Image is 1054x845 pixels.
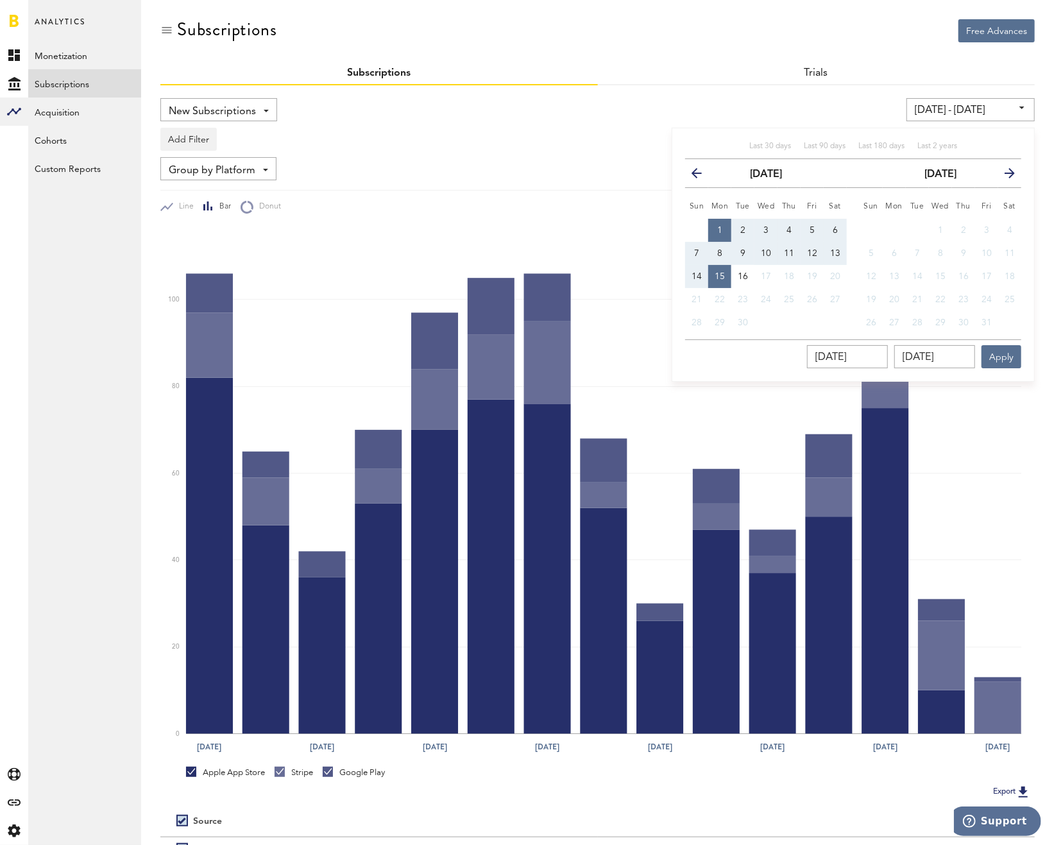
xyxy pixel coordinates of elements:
span: 24 [761,295,771,304]
button: 6 [824,219,847,242]
span: 16 [738,272,748,281]
a: Monetization [28,41,141,69]
span: 25 [784,295,794,304]
small: Sunday [690,203,704,210]
button: 28 [685,311,708,334]
button: 24 [975,288,998,311]
div: Period total [614,816,1019,827]
text: 0 [176,731,180,737]
span: 10 [982,249,992,258]
button: 8 [929,242,952,265]
span: 5 [810,226,815,235]
button: 17 [975,265,998,288]
span: 7 [915,249,920,258]
button: 28 [906,311,929,334]
span: 18 [1005,272,1015,281]
span: New Subscriptions [169,101,256,123]
div: Google Play [323,767,385,778]
button: 19 [860,288,883,311]
span: 29 [715,318,725,327]
button: 29 [708,311,731,334]
input: __/__/____ [894,345,975,368]
a: Subscriptions [28,69,141,98]
small: Thursday [782,203,797,210]
small: Tuesday [736,203,750,210]
span: 10 [761,249,771,258]
text: [DATE] [648,741,672,753]
text: 20 [172,644,180,651]
text: 40 [172,557,180,563]
button: 27 [824,288,847,311]
text: [DATE] [310,741,334,753]
small: Tuesday [910,203,924,210]
button: 13 [883,265,906,288]
button: 21 [685,288,708,311]
button: 25 [998,288,1021,311]
span: 8 [938,249,943,258]
span: 19 [807,272,817,281]
span: Last 90 days [804,142,846,150]
button: 5 [801,219,824,242]
text: [DATE] [873,741,897,753]
span: 12 [807,249,817,258]
text: [DATE] [761,741,785,753]
span: 7 [694,249,699,258]
span: 8 [717,249,722,258]
button: 10 [754,242,778,265]
button: 4 [998,219,1021,242]
span: 11 [1005,249,1015,258]
span: Line [173,201,194,212]
small: Friday [982,203,992,210]
div: Source [193,816,222,827]
button: 12 [860,265,883,288]
button: 21 [906,288,929,311]
span: 19 [866,295,876,304]
small: Wednesday [932,203,949,210]
button: 15 [929,265,952,288]
span: 29 [935,318,946,327]
span: 22 [715,295,725,304]
span: 23 [958,295,969,304]
button: Export [989,783,1035,800]
span: 21 [912,295,922,304]
strong: [DATE] [750,169,782,180]
small: Monday [711,203,729,210]
button: 9 [952,242,975,265]
span: Group by Platform [169,160,255,182]
span: 30 [738,318,748,327]
span: 31 [982,318,992,327]
button: 1 [708,219,731,242]
button: Free Advances [958,19,1035,42]
text: [DATE] [986,741,1010,753]
text: 60 [172,470,180,477]
input: __/__/____ [807,345,888,368]
span: 27 [889,318,899,327]
span: Last 30 days [749,142,791,150]
button: 17 [754,265,778,288]
button: 7 [906,242,929,265]
button: 16 [952,265,975,288]
span: 18 [784,272,794,281]
span: 27 [830,295,840,304]
strong: [DATE] [924,169,956,180]
span: 24 [982,295,992,304]
iframe: Opens a widget where you can find more information [954,807,1041,839]
img: Export [1016,784,1031,799]
button: 20 [824,265,847,288]
span: 2 [740,226,745,235]
span: 26 [866,318,876,327]
button: 27 [883,311,906,334]
span: 3 [763,226,769,235]
div: Stripe [275,767,313,778]
span: 5 [869,249,874,258]
div: Subscriptions [177,19,276,40]
button: 12 [801,242,824,265]
button: 8 [708,242,731,265]
button: 23 [952,288,975,311]
button: 22 [708,288,731,311]
button: 5 [860,242,883,265]
button: 11 [998,242,1021,265]
button: 6 [883,242,906,265]
span: 25 [1005,295,1015,304]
